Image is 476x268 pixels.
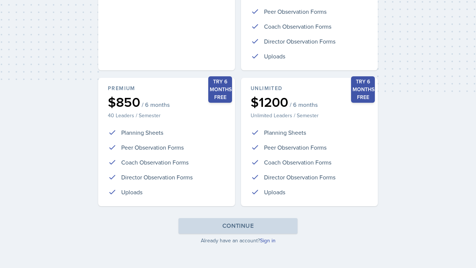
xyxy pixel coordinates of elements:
p: Uploads [121,188,142,197]
span: / 6 months [290,101,318,108]
p: Coach Observation Forms [264,158,331,167]
button: Continue [178,218,297,234]
div: Continue [222,221,254,230]
p: Director Observation Forms [264,37,335,46]
a: Sign in [260,237,276,244]
p: Planning Sheets [264,128,306,137]
p: Already have an account? [98,237,378,244]
p: Peer Observation Forms [264,7,327,16]
p: Director Observation Forms [264,173,335,182]
div: $850 [108,95,225,109]
p: Peer Observation Forms [121,143,184,152]
p: Uploads [264,52,285,61]
span: / 6 months [142,101,170,108]
p: Director Observation Forms [121,173,193,182]
p: Coach Observation Forms [121,158,189,167]
p: Peer Observation Forms [264,143,327,152]
p: Uploads [264,188,285,197]
div: Try 6 months free [208,76,232,103]
p: Coach Observation Forms [264,22,331,31]
p: Unlimited Leaders / Semester [251,112,368,119]
div: $1200 [251,95,368,109]
p: 40 Leaders / Semester [108,112,225,119]
p: Planning Sheets [121,128,163,137]
div: Try 6 months free [351,76,375,103]
div: Premium [108,84,225,92]
div: Unlimited [251,84,368,92]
